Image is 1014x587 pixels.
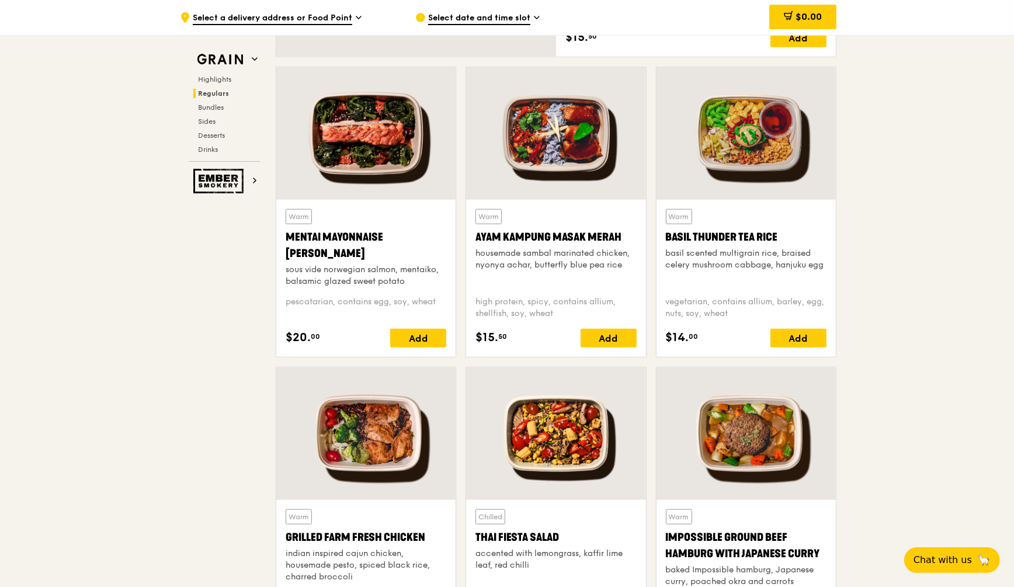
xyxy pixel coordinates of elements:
[198,145,218,154] span: Drinks
[770,329,827,348] div: Add
[198,103,224,112] span: Bundles
[286,509,312,525] div: Warm
[666,296,827,319] div: vegetarian, contains allium, barley, egg, nuts, soy, wheat
[193,49,247,70] img: Grain web logo
[666,329,689,346] span: $14.
[198,117,216,126] span: Sides
[904,547,1000,573] button: Chat with us🦙
[286,229,446,262] div: Mentai Mayonnaise [PERSON_NAME]
[198,131,225,140] span: Desserts
[286,264,446,287] div: sous vide norwegian salmon, mentaiko, balsamic glazed sweet potato
[475,548,636,571] div: accented with lemongrass, kaffir lime leaf, red chilli
[588,32,597,41] span: 50
[666,509,692,525] div: Warm
[475,509,505,525] div: Chilled
[390,329,446,348] div: Add
[475,209,502,224] div: Warm
[286,209,312,224] div: Warm
[796,11,822,22] span: $0.00
[565,29,588,46] span: $15.
[286,548,446,583] div: indian inspired cajun chicken, housemade pesto, spiced black rice, charred broccoli
[475,329,498,346] span: $15.
[666,248,827,271] div: basil scented multigrain rice, braised celery mushroom cabbage, hanjuku egg
[475,248,636,271] div: housemade sambal marinated chicken, nyonya achar, butterfly blue pea rice
[666,529,827,562] div: Impossible Ground Beef Hamburg with Japanese Curry
[689,332,699,341] span: 00
[198,89,229,98] span: Regulars
[311,332,320,341] span: 00
[914,553,972,567] span: Chat with us
[428,12,530,25] span: Select date and time slot
[193,12,352,25] span: Select a delivery address or Food Point
[286,529,446,546] div: Grilled Farm Fresh Chicken
[666,209,692,224] div: Warm
[770,29,827,47] div: Add
[498,332,507,341] span: 50
[581,329,637,348] div: Add
[475,229,636,245] div: Ayam Kampung Masak Merah
[666,229,827,245] div: Basil Thunder Tea Rice
[977,553,991,567] span: 🦙
[286,329,311,346] span: $20.
[193,169,247,193] img: Ember Smokery web logo
[286,296,446,319] div: pescatarian, contains egg, soy, wheat
[198,75,231,84] span: Highlights
[475,529,636,546] div: Thai Fiesta Salad
[475,296,636,319] div: high protein, spicy, contains allium, shellfish, soy, wheat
